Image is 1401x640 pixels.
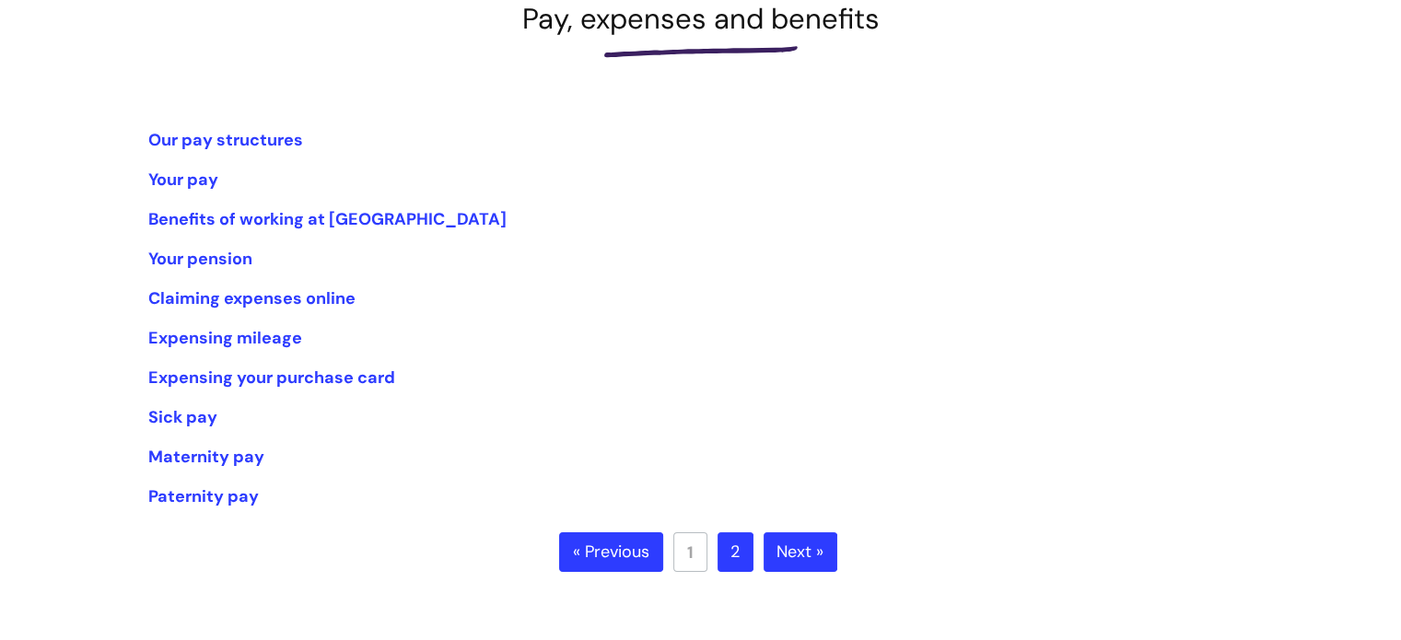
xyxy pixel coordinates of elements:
[148,2,1254,36] h1: Pay, expenses and benefits
[718,532,753,573] a: 2
[148,248,252,270] a: Your pension
[673,532,707,572] a: 1
[148,367,395,389] a: Expensing your purchase card
[148,287,356,309] a: Claiming expenses online
[559,532,663,573] a: « Previous
[148,327,302,349] a: Expensing mileage
[148,406,217,428] a: Sick pay
[764,532,837,573] a: Next »
[148,129,303,151] a: Our pay structures
[148,485,259,507] a: Paternity pay
[148,446,264,468] a: Maternity pay
[148,169,218,191] a: Your pay
[148,208,507,230] a: Benefits of working at [GEOGRAPHIC_DATA]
